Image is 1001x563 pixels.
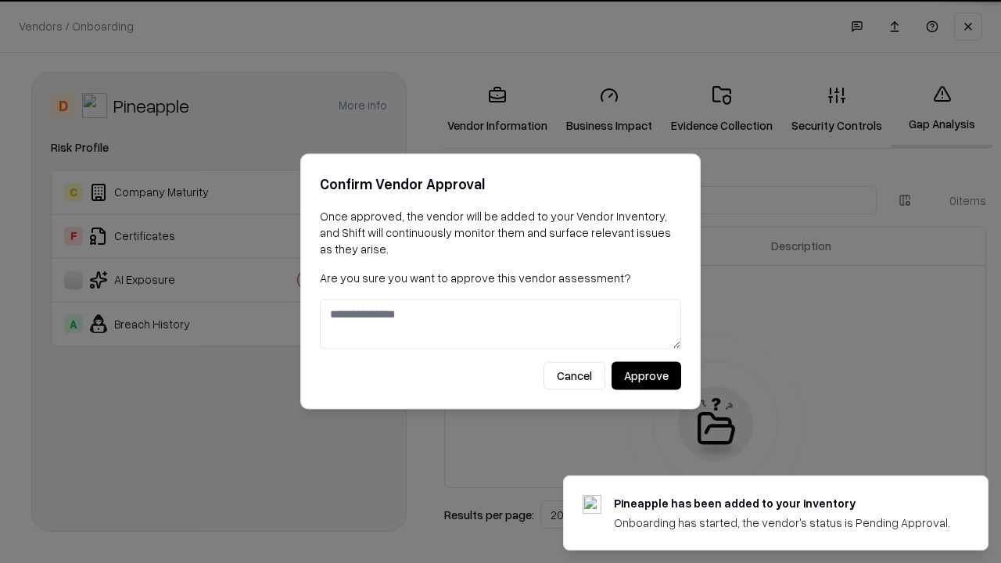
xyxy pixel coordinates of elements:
div: Onboarding has started, the vendor's status is Pending Approval. [614,515,950,531]
button: Approve [612,362,681,390]
h2: Confirm Vendor Approval [320,173,681,195]
img: pineappleenergy.com [583,495,601,514]
button: Cancel [544,362,605,390]
p: Once approved, the vendor will be added to your Vendor Inventory, and Shift will continuously mon... [320,208,681,257]
div: Pineapple has been added to your inventory [614,495,950,511]
p: Are you sure you want to approve this vendor assessment? [320,270,681,286]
